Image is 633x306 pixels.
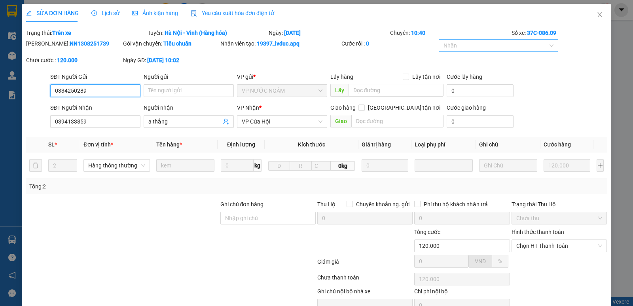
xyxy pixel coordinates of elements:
[123,56,218,65] div: Ngày GD:
[13,6,70,32] strong: CHUYỂN PHÁT NHANH AN PHÚ QUÝ
[498,258,502,264] span: %
[57,57,78,63] b: 120.000
[544,159,590,172] input: 0
[409,72,443,81] span: Lấy tận nơi
[26,10,32,16] span: edit
[512,229,564,235] label: Hình thức thanh toán
[597,11,603,18] span: close
[349,84,444,97] input: Dọc đường
[316,273,413,287] div: Chưa thanh toán
[83,141,113,148] span: Đơn vị tính
[597,159,604,172] button: plus
[511,29,608,37] div: Số xe:
[220,201,264,207] label: Ghi chú đơn hàng
[29,159,42,172] button: delete
[353,200,413,209] span: Chuyển khoản ng. gửi
[527,30,556,36] b: 37C-086.09
[330,115,351,127] span: Giao
[13,34,71,61] span: [GEOGRAPHIC_DATA], [GEOGRAPHIC_DATA] ↔ [GEOGRAPHIC_DATA]
[268,161,290,171] input: D
[254,159,262,172] span: kg
[284,30,301,36] b: [DATE]
[479,159,537,172] input: Ghi Chú
[447,74,482,80] label: Cước lấy hàng
[48,141,55,148] span: SL
[311,161,331,171] input: C
[544,141,571,148] span: Cước hàng
[50,72,140,81] div: SĐT Người Gửi
[147,57,179,63] b: [DATE] 10:02
[156,141,182,148] span: Tên hàng
[268,29,389,37] div: Ngày:
[389,29,511,37] div: Chuyến:
[414,287,510,299] div: Chi phí nội bộ
[26,39,121,48] div: [PERSON_NAME]:
[29,182,245,191] div: Tổng: 2
[227,141,255,148] span: Định lượng
[50,103,140,112] div: SĐT Người Nhận
[476,137,540,152] th: Ghi chú
[298,141,325,148] span: Kích thước
[91,10,119,16] span: Lịch sử
[26,10,79,16] span: SỬA ĐƠN HÀNG
[4,43,11,82] img: logo
[191,10,197,17] img: icon
[362,141,391,148] span: Giá trị hàng
[147,29,268,37] div: Tuyến:
[223,118,229,125] span: user-add
[411,30,425,36] b: 10:40
[366,40,369,47] b: 0
[331,161,355,171] span: 0kg
[362,159,408,172] input: 0
[317,287,413,299] div: Ghi chú nội bộ nhà xe
[25,29,147,37] div: Trạng thái:
[220,39,340,48] div: Nhân viên tạo:
[132,10,178,16] span: Ảnh kiện hàng
[144,72,234,81] div: Người gửi
[123,39,218,48] div: Gói vận chuyển:
[242,116,322,127] span: VP Cửa Hội
[365,103,443,112] span: [GEOGRAPHIC_DATA] tận nơi
[220,212,316,224] input: Ghi chú đơn hàng
[414,229,440,235] span: Tổng cước
[516,212,602,224] span: Chưa thu
[447,115,514,128] input: Cước giao hàng
[163,40,191,47] b: Tiêu chuẩn
[237,105,259,111] span: VP Nhận
[88,160,145,171] span: Hàng thông thường
[290,161,311,171] input: R
[512,200,607,209] div: Trạng thái Thu Hộ
[411,137,476,152] th: Loại phụ phí
[316,257,413,271] div: Giảm giá
[257,40,299,47] b: 19397_lvduc.apq
[52,30,71,36] b: Trên xe
[475,258,486,264] span: VND
[341,39,437,48] div: Cước rồi :
[351,115,444,127] input: Dọc đường
[144,103,234,112] div: Người nhận
[447,105,486,111] label: Cước giao hàng
[516,240,602,252] span: Chọn HT Thanh Toán
[237,72,327,81] div: VP gửi
[330,84,349,97] span: Lấy
[191,10,274,16] span: Yêu cầu xuất hóa đơn điện tử
[589,4,611,26] button: Close
[317,201,335,207] span: Thu Hộ
[330,105,356,111] span: Giao hàng
[447,84,514,97] input: Cước lấy hàng
[330,74,353,80] span: Lấy hàng
[242,85,322,97] span: VP NƯỚC NGẦM
[421,200,491,209] span: Phí thu hộ khách nhận trả
[132,10,138,16] span: picture
[91,10,97,16] span: clock-circle
[165,30,227,36] b: Hà Nội - Vinh (Hàng hóa)
[26,56,121,65] div: Chưa cước :
[156,159,214,172] input: VD: Bàn, Ghế
[70,40,109,47] b: NN1308251739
